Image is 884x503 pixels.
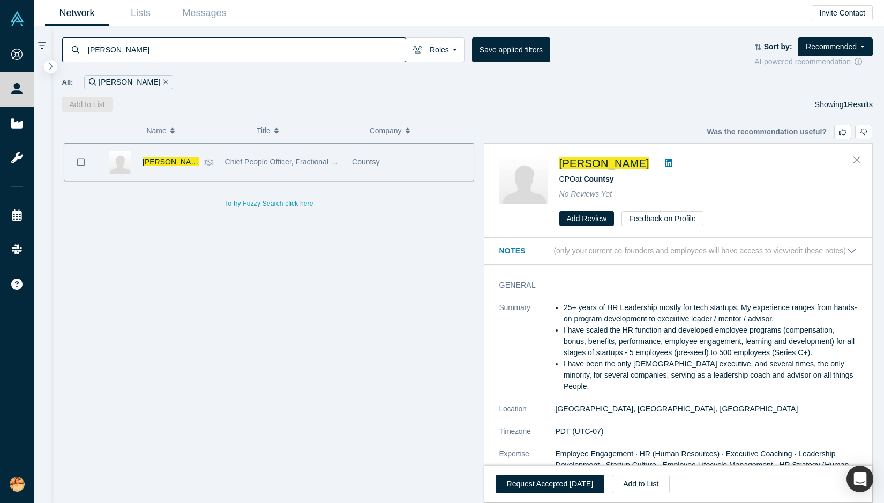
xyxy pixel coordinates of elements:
[559,190,612,198] span: No Reviews Yet
[87,37,406,62] input: Search by name, title, company, summary, expertise, investment criteria or topics of focus
[109,151,131,174] img: Seema Desai's Profile Image
[844,100,848,109] strong: 1
[621,211,703,226] button: Feedback on Profile
[45,1,109,26] a: Network
[559,211,615,226] button: Add Review
[146,119,166,142] span: Name
[370,119,402,142] span: Company
[143,157,204,166] a: [PERSON_NAME]
[812,5,873,20] button: Invite Contact
[556,426,857,437] dd: PDT (UTC-07)
[472,37,550,62] button: Save applied filters
[556,449,855,492] span: Employee Engagement · HR (Human Resources) · Executive Coaching · Leadership Development · Startu...
[84,75,173,89] div: [PERSON_NAME]
[849,152,865,169] button: Close
[499,245,552,257] h3: Notes
[109,1,173,26] a: Lists
[559,157,649,169] a: [PERSON_NAME]
[225,157,460,166] span: Chief People Officer, Fractional HR Consultant, Startup People Advisor
[564,325,857,358] li: I have scaled the HR function and developed employee programs (compensation, bonus, benefits, per...
[612,475,670,493] button: Add to List
[146,119,245,142] button: Name
[499,403,556,426] dt: Location
[10,477,25,492] img: Sumina Koiso's Account
[798,37,873,56] button: Recommended
[707,125,872,139] div: Was the recommendation useful?
[559,175,614,183] span: CPO at
[62,77,73,88] span: All:
[217,197,320,211] button: To try Fuzzy Search click here
[499,426,556,448] dt: Timezone
[173,1,236,26] a: Messages
[499,245,857,257] button: Notes (only your current co-founders and employees will have access to view/edit these notes)
[10,11,25,26] img: Alchemist Vault Logo
[257,119,358,142] button: Title
[406,37,465,62] button: Roles
[556,403,857,415] dd: [GEOGRAPHIC_DATA], [GEOGRAPHIC_DATA], [GEOGRAPHIC_DATA]
[496,475,605,493] button: Request Accepted [DATE]
[764,42,792,51] strong: Sort by:
[160,76,168,88] button: Remove Filter
[553,246,846,256] p: (only your current co-founders and employees will have access to view/edit these notes)
[64,144,98,181] button: Bookmark
[62,97,113,112] button: Add to List
[844,100,873,109] span: Results
[499,280,842,291] h3: General
[583,175,613,183] a: Countsy
[499,155,548,204] img: Seema Desai's Profile Image
[499,302,556,403] dt: Summary
[815,97,873,112] div: Showing
[754,56,873,67] div: AI-powered recommendation
[370,119,471,142] button: Company
[257,119,271,142] span: Title
[352,157,379,166] span: Countsy
[564,302,857,325] li: 25+ years of HR Leadership mostly for tech startups. My experience ranges from hands-on program d...
[564,358,857,392] li: I have been the only [DEMOGRAPHIC_DATA] executive, and several times, the only minority, for seve...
